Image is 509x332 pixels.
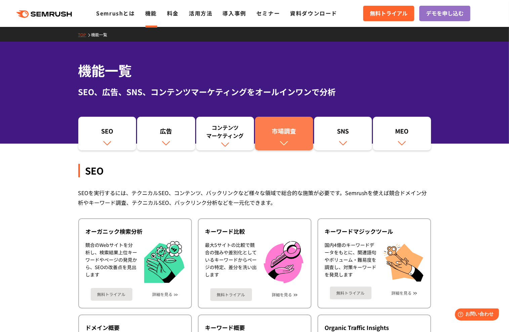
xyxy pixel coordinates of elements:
[272,292,292,297] a: 詳細を見る
[264,241,303,283] img: キーワード比較
[325,227,424,235] div: キーワードマジックツール
[363,6,414,21] a: 無料トライアル
[370,9,408,18] span: 無料トライアル
[137,117,195,150] a: 広告
[210,288,252,301] a: 無料トライアル
[223,9,246,17] a: 導入事例
[82,127,133,138] div: SEO
[256,9,280,17] a: セミナー
[91,32,113,37] a: 機能一覧
[419,6,470,21] a: デモを申し込む
[189,9,212,17] a: 活用方法
[290,9,337,17] a: 資料ダウンロード
[78,86,431,98] div: SEO、広告、SNS、コンテンツマーケティングをオールインワンで分析
[78,117,136,150] a: SEO
[392,291,412,295] a: 詳細を見る
[140,127,192,138] div: 広告
[205,227,304,235] div: キーワード比較
[86,227,184,235] div: オーガニック検索分析
[376,127,428,138] div: MEO
[373,117,431,150] a: MEO
[78,32,91,37] a: TOP
[78,164,431,177] div: SEO
[153,292,173,297] a: 詳細を見る
[205,241,257,283] div: 最大5サイトの比較で競合の強みや差別化としているキーワードからページの特定、差分を洗い出します
[196,117,254,150] a: コンテンツマーケティング
[167,9,179,17] a: 料金
[330,287,372,299] a: 無料トライアル
[86,241,137,283] div: 競合のWebサイトを分析し、検索結果上位キーワードやページの発見から、SEOの改善点を見出します
[317,127,369,138] div: SNS
[205,324,304,332] div: キーワード概要
[86,324,184,332] div: ドメイン概要
[145,9,157,17] a: 機能
[78,188,431,208] div: SEOを実行するには、テクニカルSEO、コンテンツ、バックリンクなど様々な領域で総合的な施策が必要です。Semrushを使えば競合ドメイン分析やキーワード調査、テクニカルSEO、バックリンク分析...
[78,61,431,80] h1: 機能一覧
[325,241,377,282] div: 国内4億のキーワードデータをもとに、関連語句やボリューム・難易度を調査し、対策キーワードを発見します
[325,324,424,332] div: Organic Traffic Insights
[383,241,424,282] img: キーワードマジックツール
[255,117,313,150] a: 市場調査
[91,288,132,301] a: 無料トライアル
[144,241,184,283] img: オーガニック検索分析
[258,127,310,138] div: 市場調査
[426,9,464,18] span: デモを申し込む
[314,117,372,150] a: SNS
[96,9,135,17] a: Semrushとは
[449,306,502,325] iframe: Help widget launcher
[200,123,251,140] div: コンテンツ マーケティング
